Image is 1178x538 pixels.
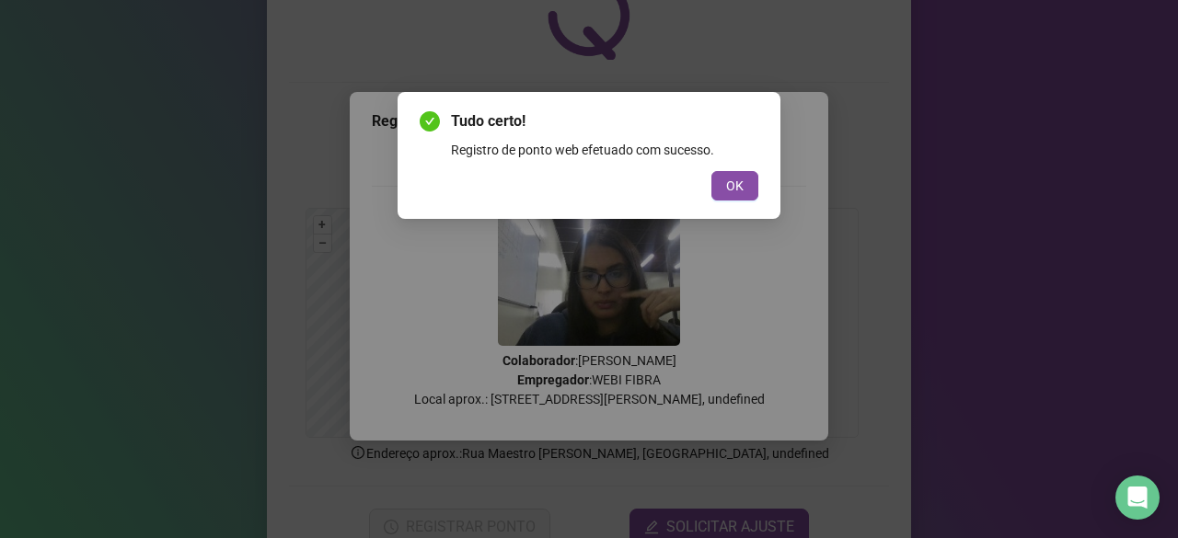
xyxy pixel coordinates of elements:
[451,140,758,160] div: Registro de ponto web efetuado com sucesso.
[420,111,440,132] span: check-circle
[1115,475,1160,520] div: Open Intercom Messenger
[711,171,758,200] button: OK
[726,176,744,196] span: OK
[451,110,758,132] span: Tudo certo!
